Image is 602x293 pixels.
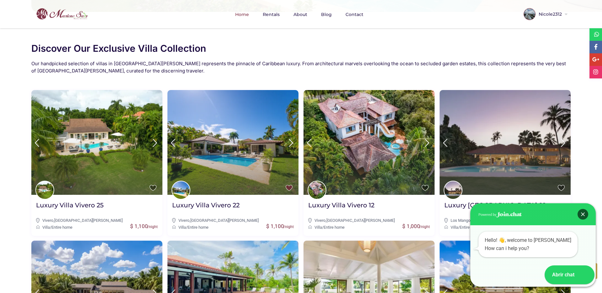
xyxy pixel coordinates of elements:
img: logo [27,7,89,21]
a: Entire home [324,225,345,230]
a: Luxury Villa Vivero 25 [36,201,103,214]
div: / [36,224,158,231]
div: , [172,217,294,224]
a: [GEOGRAPHIC_DATA][PERSON_NAME] [326,218,395,223]
a: Vivero [314,218,325,223]
a: Villa [42,225,50,230]
h2: Our handpicked selection of villas in [GEOGRAPHIC_DATA][PERSON_NAME] represents the pinnacle of C... [31,60,571,74]
h2: Luxury Villa Vivero 22 [172,201,240,209]
a: Luxury Villa Vivero 22 [172,201,240,214]
img: Luxury Villa Vivero 12 [304,90,435,195]
div: Abrir chat [545,265,594,284]
a: Vivero [42,218,53,223]
div: / [444,224,566,231]
a: [GEOGRAPHIC_DATA][PERSON_NAME] [54,218,123,223]
a: Villa [178,225,186,230]
h2: Luxury [GEOGRAPHIC_DATA] 22 [444,201,546,209]
div: / [308,224,430,231]
a: Powered by [478,213,522,217]
a: [GEOGRAPHIC_DATA][PERSON_NAME] [190,218,259,223]
a: Vivero [178,218,189,223]
div: Close [578,209,588,220]
a: Entire home [460,225,481,230]
a: Villa [314,225,322,230]
h2: Luxury Villa Vivero 25 [36,201,103,209]
a: Villa [451,225,458,230]
a: Luxury [GEOGRAPHIC_DATA] 22 [444,201,546,214]
h2: Discover Our Exclusive Villa Collection [31,43,571,54]
span: Nicole2312 [536,12,563,16]
div: / [172,224,294,231]
div: Abrir chat [545,265,576,284]
div: Hello! 👋, welcome to [PERSON_NAME] How can i help you? [478,232,578,257]
h2: Luxury Villa Vivero 12 [308,201,374,209]
a: Luxury Villa Vivero 12 [308,201,374,214]
div: , [308,217,430,224]
div: , [444,217,566,224]
a: Los Mangos [451,218,473,223]
img: Luxury Villa Vivero 22 [167,90,298,195]
a: Entire home [51,225,72,230]
img: Luxury Villa Vivero 25 [31,90,162,195]
div: , [36,217,158,224]
a: Entire home [187,225,209,230]
img: Luxury Villa Mangos 22 [440,90,571,195]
